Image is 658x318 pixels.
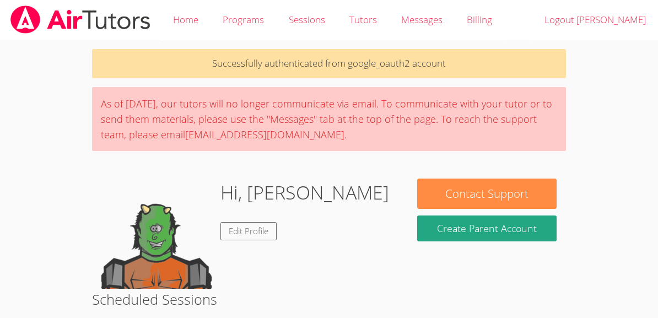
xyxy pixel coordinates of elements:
[417,179,556,209] button: Contact Support
[92,87,566,151] div: As of [DATE], our tutors will no longer communicate via email. To communicate with your tutor or ...
[417,215,556,241] button: Create Parent Account
[92,49,566,78] p: Successfully authenticated from google_oauth2 account
[101,179,212,289] img: default.png
[220,222,277,240] a: Edit Profile
[401,13,443,26] span: Messages
[92,289,566,310] h2: Scheduled Sessions
[9,6,152,34] img: airtutors_banner-c4298cdbf04f3fff15de1276eac7730deb9818008684d7c2e4769d2f7ddbe033.png
[220,179,389,207] h1: Hi, [PERSON_NAME]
